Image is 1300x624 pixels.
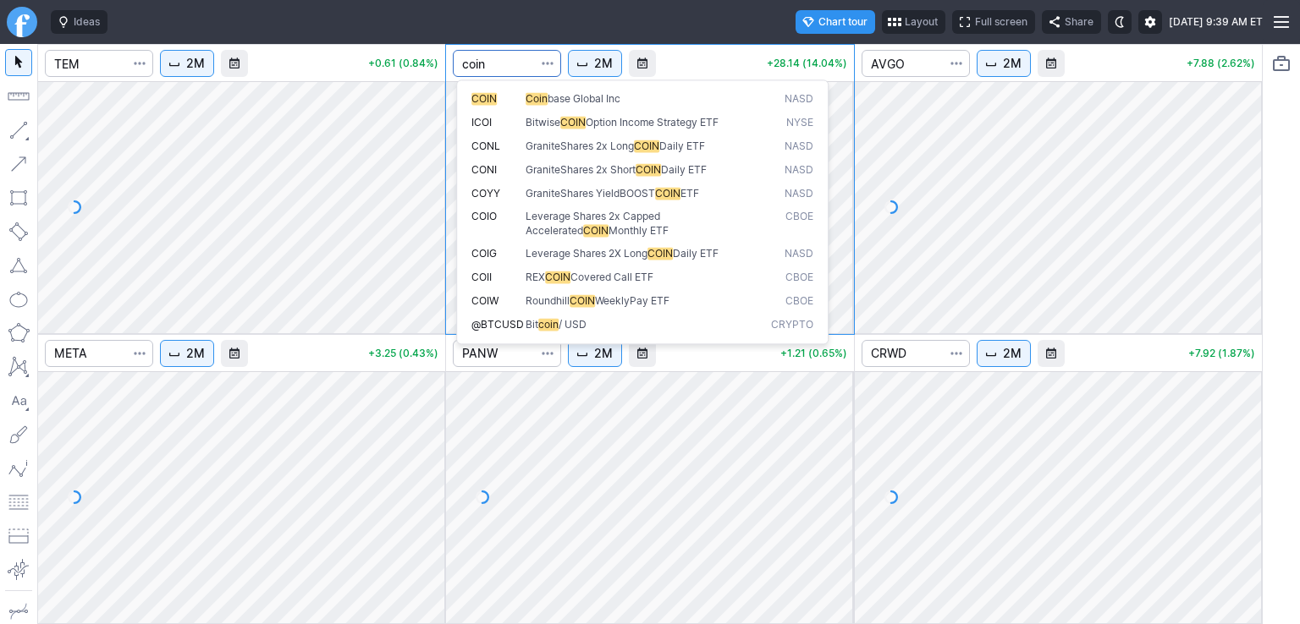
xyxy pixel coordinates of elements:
span: 2M [1003,55,1022,72]
button: Interval [977,50,1031,77]
span: ETF [680,187,699,200]
span: REX [526,271,545,283]
span: GraniteShares 2x Long [526,140,634,152]
span: 2M [594,345,613,362]
p: +28.14 (14.04%) [767,58,847,68]
span: COIN [636,163,661,176]
span: Roundhill [526,294,570,307]
span: Chart tour [818,14,868,30]
button: Range [221,50,248,77]
button: Rectangle [5,184,32,211]
span: Ideas [74,14,100,30]
button: Chart tour [796,10,875,34]
span: Daily ETF [659,140,705,152]
input: Search [862,50,970,77]
button: Fibonacci retracements [5,489,32,516]
button: Position [5,523,32,550]
span: COIN [471,92,497,105]
span: Covered Call ETF [570,271,653,283]
p: +7.88 (2.62%) [1187,58,1255,68]
span: Bitwise [526,116,560,129]
span: COIN [583,224,609,237]
input: Search [453,340,561,367]
button: Ideas [51,10,107,34]
input: Search [453,50,561,77]
button: Text [5,387,32,414]
span: Daily ETF [673,247,719,260]
button: Search [536,340,559,367]
div: Search [456,79,829,344]
span: Bit [526,318,538,331]
button: Toggle dark mode [1108,10,1132,34]
span: Crypto [771,318,813,332]
button: Search [945,340,968,367]
span: NASD [785,187,813,201]
span: Monthly ETF [609,224,669,237]
span: @BTCUSD [471,318,524,331]
button: Anchored VWAP [5,556,32,583]
span: COIN [545,271,570,283]
span: 2M [186,55,205,72]
button: Brush [5,421,32,448]
button: Settings [1138,10,1162,34]
button: XABCD [5,353,32,380]
button: Full screen [952,10,1035,34]
span: [DATE] 9:39 AM ET [1169,14,1263,30]
span: COIG [471,247,497,260]
span: COIN [655,187,680,200]
button: Search [945,50,968,77]
button: Interval [977,340,1031,367]
span: COIN [560,116,586,129]
button: Mouse [5,49,32,76]
span: Coin [526,92,548,105]
button: Range [1038,50,1065,77]
span: COYY [471,187,500,200]
button: Layout [882,10,945,34]
button: Polygon [5,320,32,347]
button: Range [629,50,656,77]
span: NYSE [786,116,813,130]
a: Finviz.com [7,7,37,37]
span: COIN [634,140,659,152]
span: Leverage Shares 2x Capped Accelerated [526,210,660,237]
span: COII [471,271,492,283]
button: Elliott waves [5,455,32,482]
input: Search [45,340,153,367]
span: 2M [1003,345,1022,362]
button: Ellipse [5,286,32,313]
span: CONI [471,163,497,176]
span: NASD [785,163,813,178]
span: COIW [471,294,499,307]
p: +1.21 (0.65%) [780,348,847,359]
span: 2M [594,55,613,72]
button: Portfolio watchlist [1268,50,1295,77]
span: CBOE [785,294,813,309]
span: COIN [647,247,673,260]
span: / USD [559,318,587,331]
span: COIO [471,210,497,222]
input: Search [45,50,153,77]
p: +0.61 (0.84%) [368,58,438,68]
span: NASD [785,140,813,154]
button: Arrow [5,151,32,178]
button: Rotated rectangle [5,218,32,245]
button: Interval [568,50,622,77]
span: Option Income Strategy ETF [586,116,719,129]
p: +7.92 (1.87%) [1188,348,1255,359]
button: Range [221,340,248,367]
span: Daily ETF [661,163,707,176]
span: Full screen [975,14,1027,30]
button: Range [1038,340,1065,367]
span: Layout [905,14,938,30]
span: Leverage Shares 2X Long [526,247,647,260]
span: NASD [785,92,813,107]
span: ICOI [471,116,492,129]
button: Interval [160,340,214,367]
button: Line [5,117,32,144]
span: Share [1065,14,1093,30]
button: Share [1042,10,1101,34]
p: +3.25 (0.43%) [368,348,438,359]
span: GraniteShares 2x Short [526,163,636,176]
span: WeeklyPay ETF [595,294,669,307]
span: CBOE [785,271,813,285]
